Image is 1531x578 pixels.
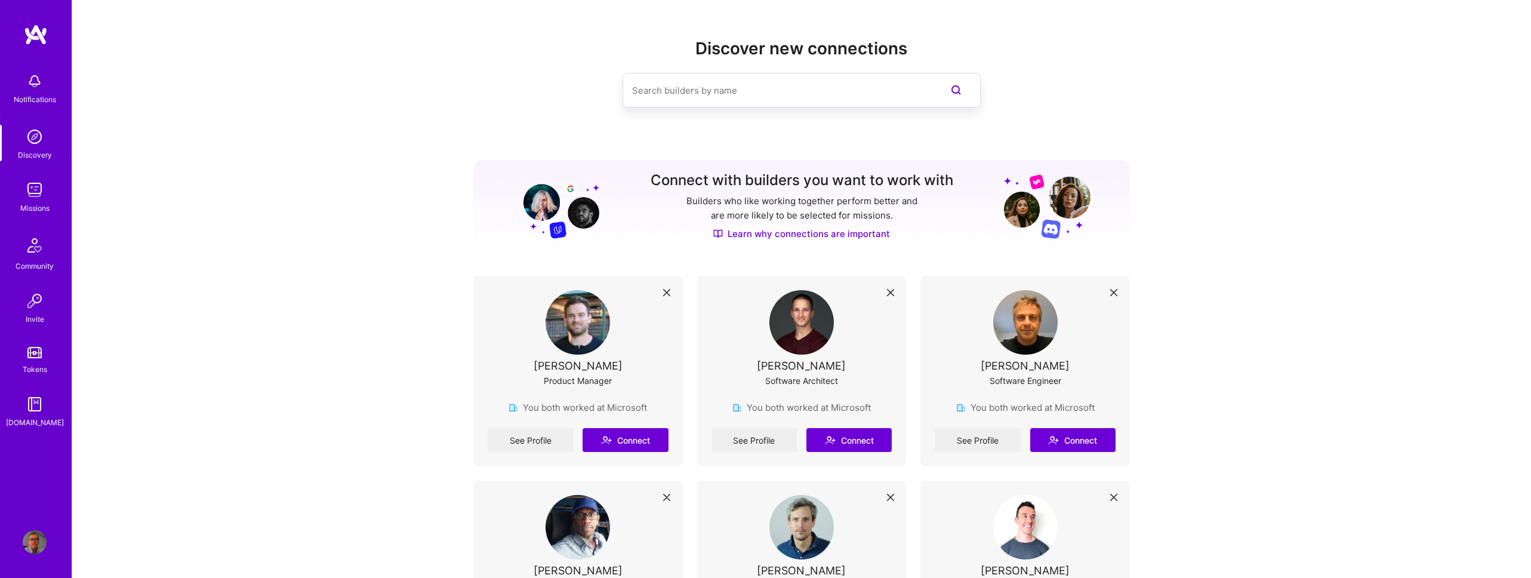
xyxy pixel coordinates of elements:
[546,495,610,559] img: User Avatar
[23,289,47,313] img: Invite
[993,290,1058,355] img: User Avatar
[713,229,723,239] img: Discover
[23,363,47,376] div: Tokens
[23,178,47,202] img: teamwork
[544,374,612,387] div: Product Manager
[23,530,47,554] img: User Avatar
[651,172,953,189] h3: Connect with builders you want to work with
[23,69,47,93] img: bell
[534,564,623,577] div: [PERSON_NAME]
[1004,174,1091,239] img: Grow your network
[981,564,1070,577] div: [PERSON_NAME]
[473,39,1130,59] h2: Discover new connections
[887,494,894,501] i: icon Close
[806,428,892,452] button: Connect
[601,435,612,445] i: icon Connect
[1030,428,1116,452] button: Connect
[1110,289,1117,296] i: icon Close
[26,313,44,325] div: Invite
[546,290,610,355] img: User Avatar
[23,125,47,149] img: discovery
[769,495,834,559] img: User Avatar
[684,194,920,223] p: Builders who like working together perform better and are more likely to be selected for missions.
[993,495,1058,559] img: User Avatar
[981,359,1070,372] div: [PERSON_NAME]
[713,227,890,240] a: Learn why connections are important
[6,416,64,429] div: [DOMAIN_NAME]
[949,83,963,97] i: icon SearchPurple
[663,494,670,501] i: icon Close
[825,435,836,445] i: icon Connect
[509,401,647,414] div: You both worked at Microsoft
[20,202,50,214] div: Missions
[956,403,966,413] img: company icon
[18,149,52,161] div: Discovery
[663,289,670,296] i: icon Close
[513,173,599,239] img: Grow your network
[488,428,573,452] a: See Profile
[20,231,49,260] img: Community
[632,75,923,106] input: Search builders by name
[757,359,846,372] div: [PERSON_NAME]
[769,290,834,355] img: User Avatar
[765,374,838,387] div: Software Architect
[20,530,50,554] a: User Avatar
[990,374,1061,387] div: Software Engineer
[23,392,47,416] img: guide book
[732,401,871,414] div: You both worked at Microsoft
[711,428,797,452] a: See Profile
[24,24,48,45] img: logo
[509,403,518,413] img: company icon
[757,564,846,577] div: [PERSON_NAME]
[1110,494,1117,501] i: icon Close
[887,289,894,296] i: icon Close
[935,428,1020,452] a: See Profile
[1048,435,1059,445] i: icon Connect
[583,428,668,452] button: Connect
[956,401,1095,414] div: You both worked at Microsoft
[534,359,623,372] div: [PERSON_NAME]
[27,347,42,358] img: tokens
[14,93,56,106] div: Notifications
[16,260,54,272] div: Community
[732,403,742,413] img: company icon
